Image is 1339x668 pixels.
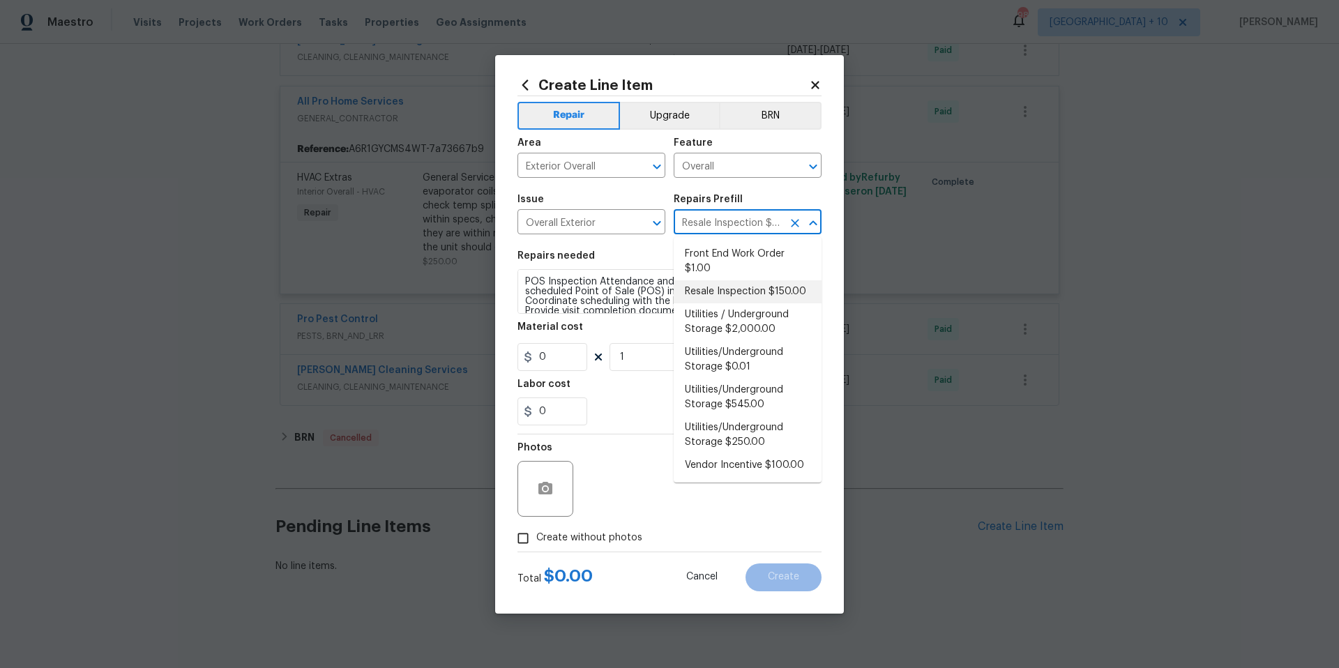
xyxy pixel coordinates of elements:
h5: Issue [517,195,544,204]
button: BRN [719,102,822,130]
li: Utilities/Underground Storage $250.00 [674,416,822,454]
h5: Photos [517,443,552,453]
button: Cancel [664,563,740,591]
h2: Create Line Item [517,77,809,93]
li: Utilities/Underground Storage $0.01 [674,341,822,379]
button: Open [647,213,667,233]
li: Vendor Incentive $100.00 [674,454,822,477]
span: Cancel [686,572,718,582]
button: Create [746,563,822,591]
div: Total [517,569,593,586]
h5: Material cost [517,322,583,332]
li: Utilities / Underground Storage $2,000.00 [674,303,822,341]
h5: Area [517,138,541,148]
li: Utilities/Underground Storage $545.00 [674,379,822,416]
button: Open [803,157,823,176]
button: Repair [517,102,620,130]
h5: Labor cost [517,379,570,389]
button: Upgrade [620,102,720,130]
li: Resale Inspection $150.00 [674,280,822,303]
span: Create [768,572,799,582]
span: $ 0.00 [544,568,593,584]
button: Clear [785,213,805,233]
h5: Feature [674,138,713,148]
span: Create without photos [536,531,642,545]
button: Open [647,157,667,176]
h5: Repairs needed [517,251,595,261]
button: Close [803,213,823,233]
li: Front End Work Order $1.00 [674,243,822,280]
h5: Repairs Prefill [674,195,743,204]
